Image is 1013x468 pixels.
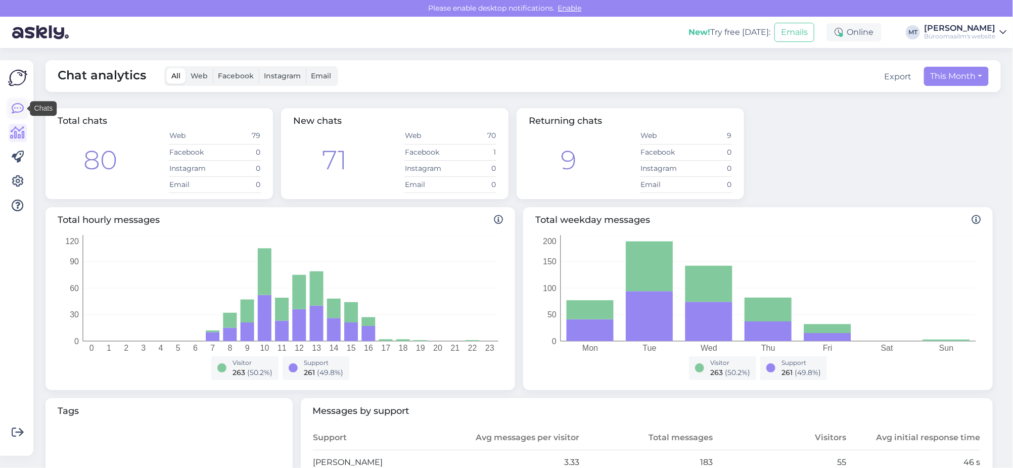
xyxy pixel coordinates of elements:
[547,310,557,319] tspan: 50
[233,368,245,377] span: 263
[215,144,261,160] td: 0
[210,344,215,352] tspan: 7
[404,176,450,193] td: Email
[701,344,717,352] tspan: Wed
[543,257,557,266] tspan: 150
[218,71,254,80] span: Facebook
[450,128,496,144] td: 70
[169,160,215,176] td: Instagram
[847,426,981,450] th: Avg initial response time
[83,141,117,180] div: 80
[640,128,686,144] td: Web
[404,128,450,144] td: Web
[710,358,750,367] div: Visitor
[74,337,79,345] tspan: 0
[228,344,233,352] tspan: 8
[107,344,111,352] tspan: 1
[885,71,912,83] button: Export
[781,368,793,377] span: 261
[543,284,557,292] tspan: 100
[552,337,557,345] tspan: 0
[640,176,686,193] td: Email
[245,344,250,352] tspan: 9
[450,160,496,176] td: 0
[795,368,821,377] span: ( 49.8 %)
[640,144,686,160] td: Facebook
[924,32,996,40] div: Büroomaailm's website
[781,358,821,367] div: Support
[688,26,770,38] div: Try free [DATE]:
[169,176,215,193] td: Email
[58,115,107,126] span: Total chats
[555,4,585,13] span: Enable
[322,141,347,180] div: 71
[529,115,602,126] span: Returning chats
[924,67,989,86] button: This Month
[304,358,343,367] div: Support
[141,344,146,352] tspan: 3
[381,344,390,352] tspan: 17
[70,284,79,292] tspan: 60
[713,426,847,450] th: Visitors
[317,368,343,377] span: ( 49.8 %)
[688,27,710,37] b: New!
[686,176,732,193] td: 0
[313,426,446,450] th: Support
[640,160,686,176] td: Instagram
[433,344,442,352] tspan: 20
[485,344,494,352] tspan: 23
[561,141,576,180] div: 9
[215,160,261,176] td: 0
[124,344,128,352] tspan: 2
[58,404,281,418] span: Tags
[215,176,261,193] td: 0
[312,344,321,352] tspan: 13
[710,368,723,377] span: 263
[247,368,272,377] span: ( 50.2 %)
[313,404,981,418] span: Messages by support
[686,160,732,176] td: 0
[450,344,459,352] tspan: 21
[264,71,301,80] span: Instagram
[278,344,287,352] tspan: 11
[535,213,981,227] span: Total weekday messages
[70,310,79,319] tspan: 30
[580,426,713,450] th: Total messages
[404,160,450,176] td: Instagram
[686,128,732,144] td: 9
[70,257,79,266] tspan: 90
[311,71,331,80] span: Email
[215,128,261,144] td: 79
[30,101,57,116] div: Chats
[643,344,657,352] tspan: Tue
[89,344,94,352] tspan: 0
[330,344,339,352] tspan: 14
[450,176,496,193] td: 0
[295,344,304,352] tspan: 12
[159,344,163,352] tspan: 4
[416,344,425,352] tspan: 19
[939,344,953,352] tspan: Sun
[404,144,450,160] td: Facebook
[450,144,496,160] td: 1
[176,344,180,352] tspan: 5
[725,368,750,377] span: ( 50.2 %)
[774,23,814,42] button: Emails
[191,71,208,80] span: Web
[826,23,882,41] div: Online
[881,344,894,352] tspan: Sat
[686,144,732,160] td: 0
[169,144,215,160] td: Facebook
[293,115,342,126] span: New chats
[582,344,598,352] tspan: Mon
[8,68,27,87] img: Askly Logo
[924,24,996,32] div: [PERSON_NAME]
[169,128,215,144] td: Web
[347,344,356,352] tspan: 15
[193,344,198,352] tspan: 6
[543,237,557,245] tspan: 200
[58,213,503,227] span: Total hourly messages
[171,71,180,80] span: All
[446,426,580,450] th: Avg messages per visitor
